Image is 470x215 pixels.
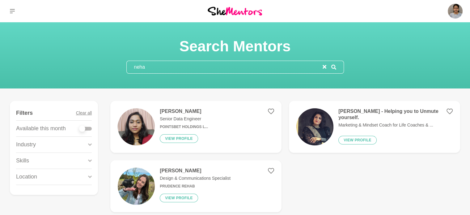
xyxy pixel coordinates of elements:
[118,108,155,145] img: 3547bb80137121348de9b9a6be408da253ac1cf2-3001x2686.jpg
[448,4,463,19] img: Remya Latheesh
[16,140,36,149] p: Industry
[338,122,453,128] p: Marketing & Mindset Coach for Life Coaches & ...
[110,101,282,153] a: [PERSON_NAME]Senior Data EngineerPointsBet Holdings L...View profile
[76,106,92,120] button: Clear all
[160,125,208,129] h6: PointsBet Holdings L...
[16,110,33,117] h4: Filters
[160,134,198,143] button: View profile
[338,136,377,144] button: View profile
[126,37,344,56] h1: Search Mentors
[160,175,231,182] p: Design & Communications Specialist
[160,116,208,122] p: Senior Data Engineer
[16,157,29,165] p: Skills
[110,160,282,212] a: [PERSON_NAME]Design & Communications SpecialistPrudence RehabView profile
[160,194,198,202] button: View profile
[289,101,460,153] a: [PERSON_NAME] - Helping you to Unmute yourself.Marketing & Mindset Coach for Life Coaches & ...Vi...
[118,168,155,205] img: 40e465171609e5be4f437dde22e885755211be7f-662x670.png
[16,173,37,181] p: Location
[160,184,231,189] h6: Prudence Rehab
[127,61,323,73] input: Search mentors
[16,124,66,133] p: Available this month
[160,168,231,174] h4: [PERSON_NAME]
[338,108,453,121] h4: [PERSON_NAME] - Helping you to Unmute yourself.
[208,7,262,15] img: She Mentors Logo
[296,108,333,145] img: 85d83f95863834567841586b86d851c0fb7389fa-1735x1811.jpg
[160,108,208,114] h4: [PERSON_NAME]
